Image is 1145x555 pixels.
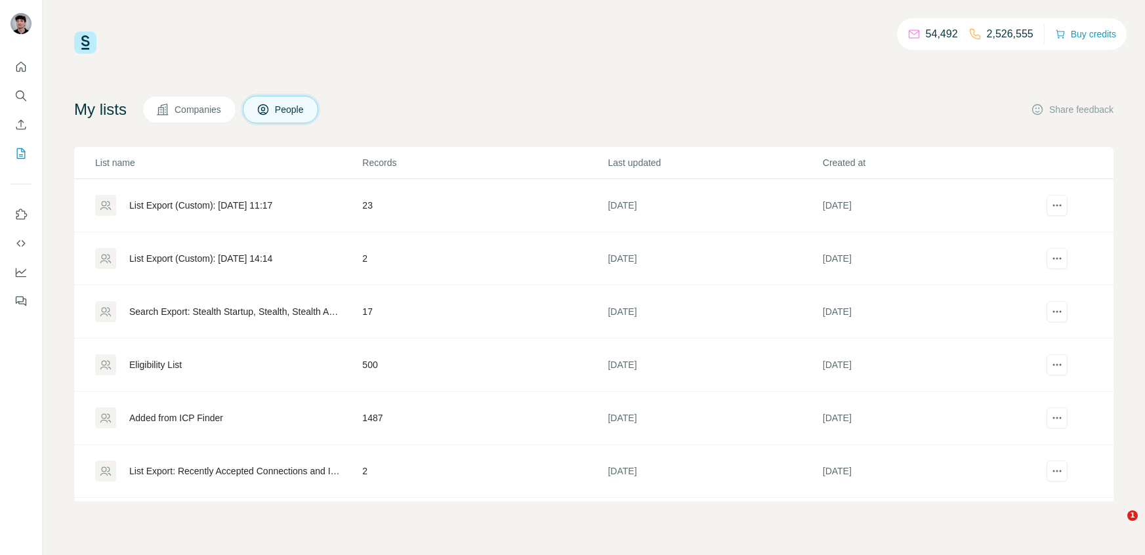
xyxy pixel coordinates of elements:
td: [DATE] [822,285,1037,339]
iframe: Intercom live chat [1100,510,1132,542]
button: actions [1047,354,1068,375]
span: Companies [175,103,222,116]
td: 17 [362,285,607,339]
button: Buy credits [1055,25,1116,43]
button: Search [10,84,31,108]
div: Search Export: Stealth Startup, Stealth, Stealth AI Startup, Stealth Mode, Stealth Mode Startup C... [129,305,340,318]
td: [DATE] [607,445,822,498]
button: My lists [10,142,31,165]
td: 2 [362,232,607,285]
button: actions [1047,461,1068,482]
div: List Export (Custom): [DATE] 14:14 [129,252,272,265]
div: Added from ICP Finder [129,411,223,424]
p: Records [362,156,606,169]
button: Dashboard [10,260,31,284]
button: Enrich CSV [10,113,31,136]
td: 1000 [362,498,607,551]
p: Created at [823,156,1036,169]
button: actions [1047,407,1068,428]
td: [DATE] [607,339,822,392]
td: [DATE] [822,498,1037,551]
p: Last updated [608,156,821,169]
p: List name [95,156,361,169]
td: 500 [362,339,607,392]
img: Surfe Logo [74,31,96,54]
td: 2 [362,445,607,498]
button: actions [1047,301,1068,322]
button: actions [1047,248,1068,269]
td: [DATE] [822,392,1037,445]
button: Share feedback [1031,103,1114,116]
span: 1 [1127,510,1138,521]
div: List Export (Custom): [DATE] 11:17 [129,199,272,212]
td: [DATE] [607,232,822,285]
div: List Export: Recently Accepted Connections and InMails - [DATE] 12:42 [129,464,340,478]
td: [DATE] [607,285,822,339]
td: 23 [362,179,607,232]
p: 54,492 [926,26,958,42]
td: 1487 [362,392,607,445]
button: Quick start [10,55,31,79]
td: [DATE] [822,179,1037,232]
button: Use Surfe on LinkedIn [10,203,31,226]
td: [DATE] [607,179,822,232]
span: People [275,103,305,116]
td: [DATE] [607,392,822,445]
img: Avatar [10,13,31,34]
button: actions [1047,195,1068,216]
td: [DATE] [607,498,822,551]
td: [DATE] [822,232,1037,285]
button: Feedback [10,289,31,313]
h4: My lists [74,99,127,120]
td: [DATE] [822,445,1037,498]
p: 2,526,555 [987,26,1033,42]
div: Eligibility List [129,358,182,371]
td: [DATE] [822,339,1037,392]
button: Use Surfe API [10,232,31,255]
